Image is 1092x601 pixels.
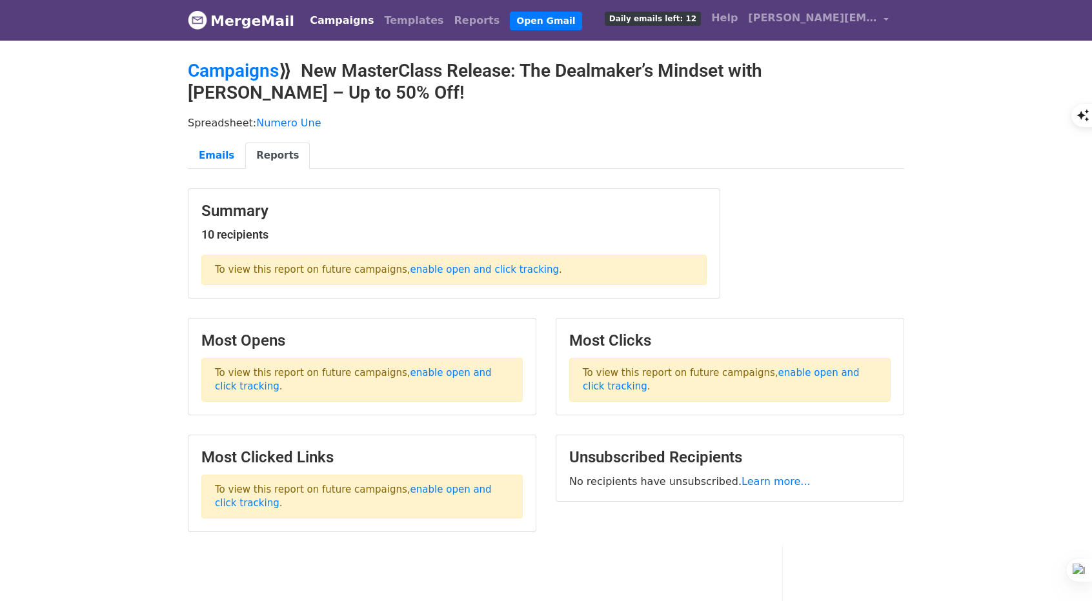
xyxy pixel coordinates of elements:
[201,358,523,402] p: To view this report on future campaigns, .
[449,8,505,34] a: Reports
[256,117,321,129] a: Numero Une
[188,10,207,30] img: MergeMail logo
[201,228,707,242] h5: 10 recipients
[379,8,449,34] a: Templates
[215,484,492,509] a: enable open and click tracking
[188,60,279,81] a: Campaigns
[569,475,891,488] p: No recipients have unsubscribed.
[245,143,310,169] a: Reports
[743,5,894,35] a: [PERSON_NAME][EMAIL_ADDRESS][DOMAIN_NAME]
[188,7,294,34] a: MergeMail
[215,367,492,392] a: enable open and click tracking
[201,448,523,467] h3: Most Clicked Links
[410,264,559,275] a: enable open and click tracking
[569,331,891,350] h3: Most Clicks
[605,12,701,26] span: Daily emails left: 12
[510,12,581,30] a: Open Gmail
[201,331,523,350] h3: Most Opens
[748,10,877,26] span: [PERSON_NAME][EMAIL_ADDRESS][DOMAIN_NAME]
[188,116,904,130] p: Spreadsheet:
[201,202,707,221] h3: Summary
[706,5,743,31] a: Help
[201,255,707,285] p: To view this report on future campaigns, .
[583,367,860,392] a: enable open and click tracking
[742,475,811,488] a: Learn more...
[569,448,891,467] h3: Unsubscribed Recipients
[600,5,706,31] a: Daily emails left: 12
[188,60,904,103] h2: ⟫ New MasterClass Release: The Dealmaker’s Mindset with [PERSON_NAME] – Up to 50% Off!
[201,475,523,518] p: To view this report on future campaigns, .
[569,358,891,402] p: To view this report on future campaigns, .
[305,8,379,34] a: Campaigns
[188,143,245,169] a: Emails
